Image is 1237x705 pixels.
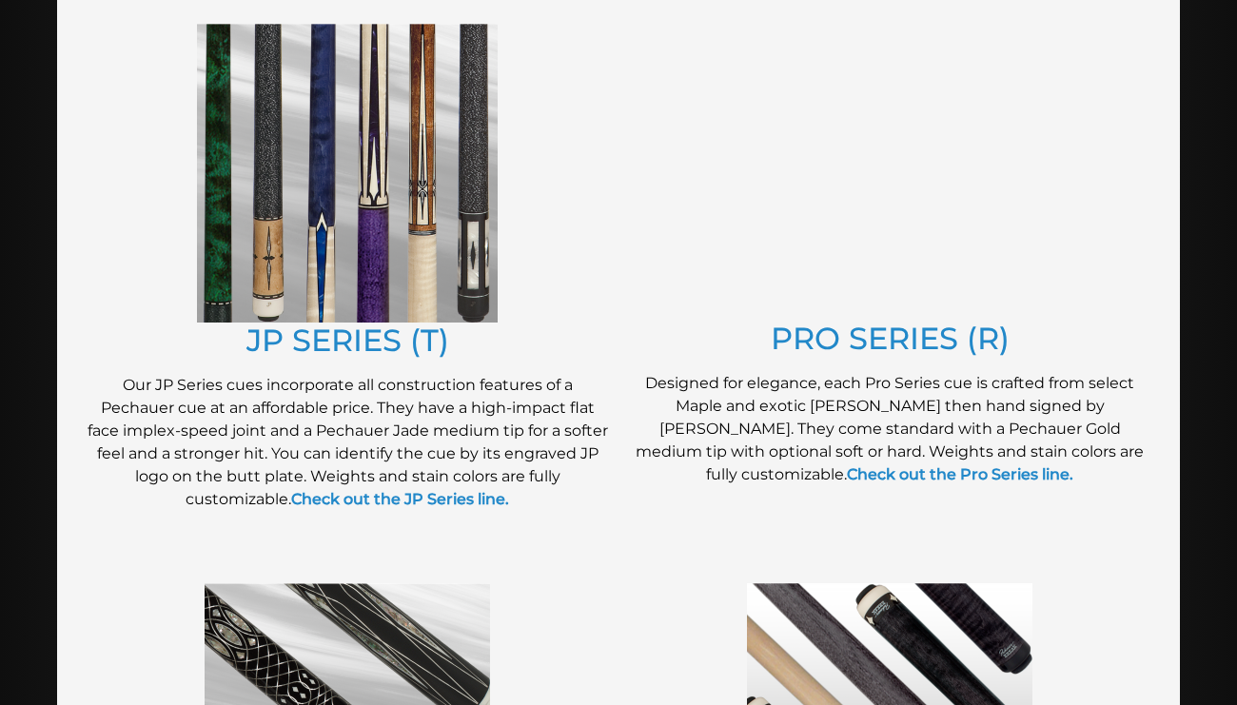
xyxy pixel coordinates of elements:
[771,320,1010,357] a: PRO SERIES (R)
[628,372,1151,486] p: Designed for elegance, each Pro Series cue is crafted from select Maple and exotic [PERSON_NAME] ...
[246,322,449,359] a: JP SERIES (T)
[847,465,1073,483] a: Check out the Pro Series line.
[86,374,609,511] p: Our JP Series cues incorporate all construction features of a Pechauer cue at an affordable price...
[291,490,509,508] a: Check out the JP Series line.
